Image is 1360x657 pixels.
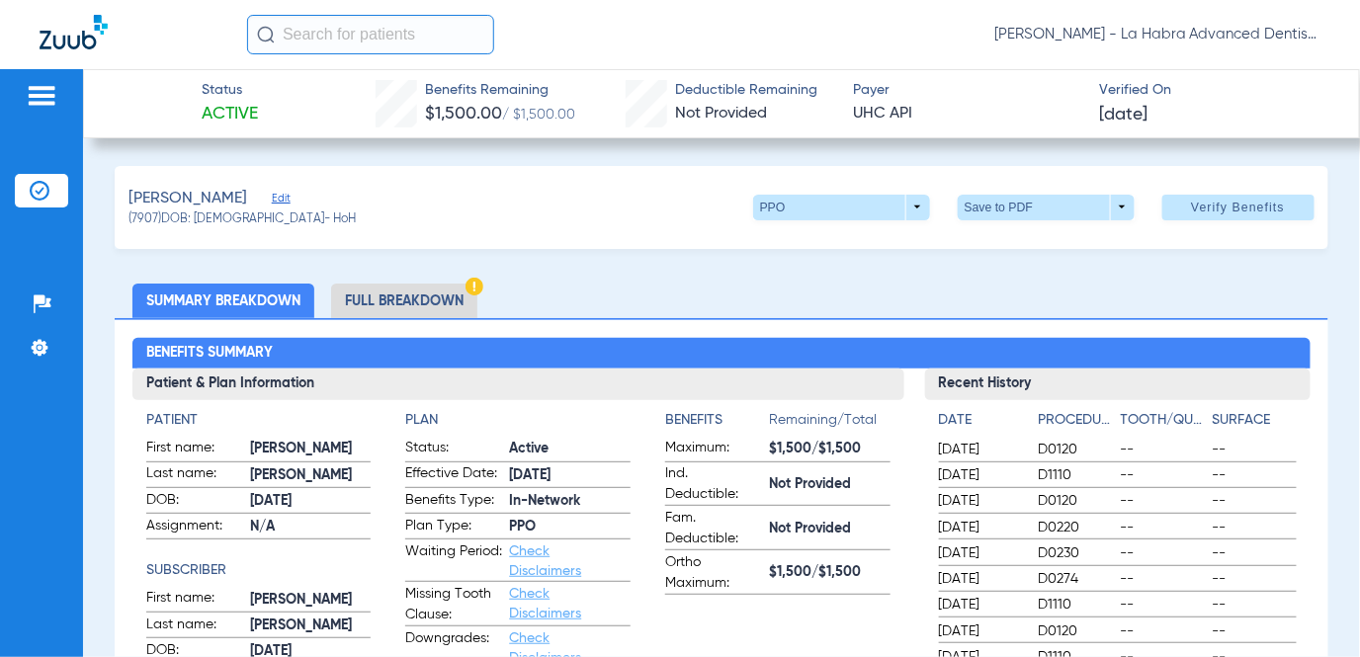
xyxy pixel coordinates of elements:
[1212,595,1297,615] span: --
[425,80,575,101] span: Benefits Remaining
[250,465,372,486] span: [PERSON_NAME]
[1039,543,1114,563] span: D0230
[146,516,243,539] span: Assignment:
[132,369,904,400] h3: Patient & Plan Information
[769,474,891,495] span: Not Provided
[331,284,477,318] li: Full Breakdown
[769,410,891,438] span: Remaining/Total
[665,410,769,438] app-breakdown-title: Benefits
[939,518,1022,537] span: [DATE]
[939,465,1022,485] span: [DATE]
[939,543,1022,563] span: [DATE]
[250,439,372,459] span: [PERSON_NAME]
[250,517,372,537] span: N/A
[405,584,502,625] span: Missing Tooth Clause:
[128,211,356,229] span: (7907) DOB: [DEMOGRAPHIC_DATA] - HoH
[146,490,243,514] span: DOB:
[925,369,1311,400] h3: Recent History
[753,195,930,220] button: PPO
[1039,595,1114,615] span: D1110
[509,465,631,486] span: [DATE]
[250,491,372,512] span: [DATE]
[1039,491,1114,511] span: D0120
[405,463,502,487] span: Effective Date:
[1099,80,1327,101] span: Verified On
[128,187,247,211] span: [PERSON_NAME]
[1039,569,1114,589] span: D0274
[132,284,314,318] li: Summary Breakdown
[1121,621,1206,641] span: --
[202,102,258,126] span: Active
[1212,621,1297,641] span: --
[769,519,891,539] span: Not Provided
[939,410,1022,431] h4: Date
[675,80,817,101] span: Deductible Remaining
[509,517,631,537] span: PPO
[272,192,290,210] span: Edit
[1099,103,1147,127] span: [DATE]
[939,569,1022,589] span: [DATE]
[939,440,1022,459] span: [DATE]
[405,410,631,431] h4: Plan
[675,106,767,122] span: Not Provided
[1261,562,1360,657] iframe: Chat Widget
[1121,518,1206,537] span: --
[1039,518,1114,537] span: D0220
[994,25,1320,44] span: [PERSON_NAME] - La Habra Advanced Dentistry | Unison Dental Group
[509,587,581,620] a: Check Disclaimers
[250,590,372,611] span: [PERSON_NAME]
[1121,410,1206,431] h4: Tooth/Quad
[146,463,243,487] span: Last name:
[1039,410,1114,431] h4: Procedure
[853,80,1081,101] span: Payer
[1191,200,1285,215] span: Verify Benefits
[1121,410,1206,438] app-breakdown-title: Tooth/Quad
[146,560,372,581] h4: Subscriber
[1121,440,1206,459] span: --
[1212,440,1297,459] span: --
[1212,410,1297,438] app-breakdown-title: Surface
[146,588,243,612] span: First name:
[1039,621,1114,641] span: D0120
[665,552,762,594] span: Ortho Maximum:
[202,80,258,101] span: Status
[939,595,1022,615] span: [DATE]
[466,278,483,295] img: Hazard
[939,410,1022,438] app-breakdown-title: Date
[665,410,769,431] h4: Benefits
[1121,569,1206,589] span: --
[40,15,108,49] img: Zuub Logo
[405,438,502,461] span: Status:
[509,544,581,578] a: Check Disclaimers
[1039,410,1114,438] app-breakdown-title: Procedure
[1212,518,1297,537] span: --
[769,562,891,583] span: $1,500/$1,500
[1121,543,1206,563] span: --
[939,621,1022,641] span: [DATE]
[853,102,1081,126] span: UHC API
[247,15,494,54] input: Search for patients
[502,108,575,122] span: / $1,500.00
[665,463,762,505] span: Ind. Deductible:
[132,338,1311,370] h2: Benefits Summary
[1212,491,1297,511] span: --
[405,516,502,539] span: Plan Type:
[509,439,631,459] span: Active
[509,491,631,512] span: In-Network
[1039,465,1114,485] span: D1110
[146,615,243,638] span: Last name:
[250,616,372,636] span: [PERSON_NAME]
[405,490,502,514] span: Benefits Type:
[146,410,372,431] h4: Patient
[665,438,762,461] span: Maximum:
[1039,440,1114,459] span: D0120
[1212,465,1297,485] span: --
[405,541,502,581] span: Waiting Period:
[1162,195,1315,220] button: Verify Benefits
[425,105,502,123] span: $1,500.00
[1121,491,1206,511] span: --
[1212,543,1297,563] span: --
